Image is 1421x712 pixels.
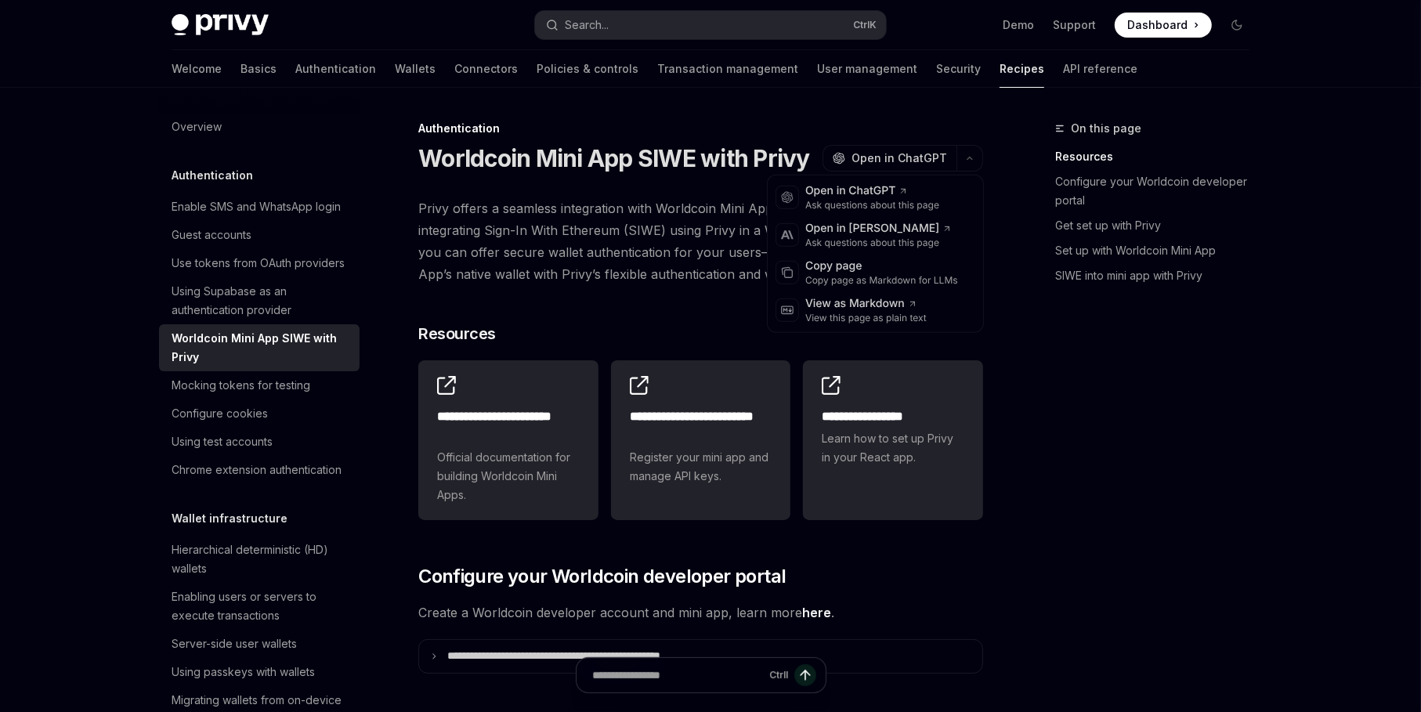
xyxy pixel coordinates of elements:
div: Copy page [805,258,958,274]
a: Chrome extension authentication [159,456,360,484]
div: Configure cookies [172,404,268,423]
div: Enabling users or servers to execute transactions [172,587,350,625]
a: Guest accounts [159,221,360,249]
a: Set up with Worldcoin Mini App [1055,238,1262,263]
a: SIWE into mini app with Privy [1055,263,1262,288]
a: Support [1053,17,1096,33]
div: Hierarchical deterministic (HD) wallets [172,540,350,578]
h5: Wallet infrastructure [172,509,287,528]
a: Server-side user wallets [159,630,360,658]
div: Overview [172,117,222,136]
span: On this page [1071,119,1141,138]
div: Using test accounts [172,432,273,451]
input: Ask a question... [592,658,763,692]
a: Overview [159,113,360,141]
div: Using Supabase as an authentication provider [172,282,350,320]
a: Basics [240,50,277,88]
div: Ask questions about this page [805,199,939,211]
a: Wallets [395,50,436,88]
div: Search... [565,16,609,34]
a: Use tokens from OAuth providers [159,249,360,277]
a: Dashboard [1115,13,1212,38]
span: Configure your Worldcoin developer portal [418,564,786,589]
a: User management [817,50,917,88]
div: Worldcoin Mini App SIWE with Privy [172,329,350,367]
img: dark logo [172,14,269,36]
button: Open search [535,11,886,39]
span: Resources [418,323,496,345]
a: Configure your Worldcoin developer portal [1055,169,1262,213]
button: Send message [794,664,816,686]
a: Connectors [454,50,518,88]
div: Enable SMS and WhatsApp login [172,197,341,216]
a: Using passkeys with wallets [159,658,360,686]
button: Toggle dark mode [1224,13,1249,38]
a: Using test accounts [159,428,360,456]
span: Register your mini app and manage API keys. [630,448,772,486]
a: Transaction management [657,50,798,88]
a: Welcome [172,50,222,88]
a: Configure cookies [159,399,360,428]
span: Open in ChatGPT [852,150,947,166]
div: Open in ChatGPT [805,183,939,199]
div: Copy page as Markdown for LLMs [805,274,958,287]
div: Use tokens from OAuth providers [172,254,345,273]
a: here [802,605,831,621]
div: Mocking tokens for testing [172,376,310,395]
button: Open in ChatGPT [823,145,956,172]
a: Hierarchical deterministic (HD) wallets [159,536,360,583]
a: API reference [1063,50,1137,88]
div: Ask questions about this page [805,237,952,249]
span: Ctrl K [853,19,877,31]
span: Dashboard [1127,17,1188,33]
span: Create a Worldcoin developer account and mini app, learn more . [418,602,983,623]
a: Using Supabase as an authentication provider [159,277,360,324]
h5: Authentication [172,166,253,185]
div: Using passkeys with wallets [172,663,315,681]
div: Authentication [418,121,983,136]
div: View this page as plain text [805,312,927,324]
div: Guest accounts [172,226,251,244]
a: Security [936,50,981,88]
a: Policies & controls [537,50,638,88]
a: Get set up with Privy [1055,213,1262,238]
h1: Worldcoin Mini App SIWE with Privy [418,144,810,172]
a: Worldcoin Mini App SIWE with Privy [159,324,360,371]
a: Mocking tokens for testing [159,371,360,399]
a: Enable SMS and WhatsApp login [159,193,360,221]
a: Recipes [1000,50,1044,88]
span: Learn how to set up Privy in your React app. [822,429,964,467]
span: Privy offers a seamless integration with Worldcoin Mini Apps. This guide will walk you through in... [418,197,983,285]
div: View as Markdown [805,296,927,312]
div: Chrome extension authentication [172,461,342,479]
a: Resources [1055,144,1262,169]
a: Authentication [295,50,376,88]
a: Demo [1003,17,1034,33]
div: Open in [PERSON_NAME] [805,221,952,237]
div: Server-side user wallets [172,634,297,653]
span: Official documentation for building Worldcoin Mini Apps. [437,448,580,504]
a: Enabling users or servers to execute transactions [159,583,360,630]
